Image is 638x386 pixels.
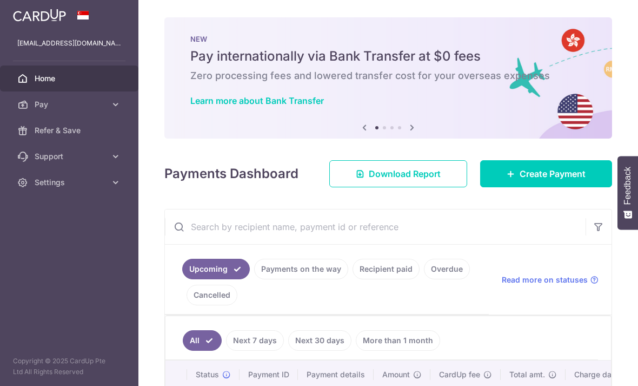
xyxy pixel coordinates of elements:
[190,48,586,65] h5: Pay internationally via Bank Transfer at $0 fees
[190,35,586,43] p: NEW
[35,125,106,136] span: Refer & Save
[480,160,612,187] a: Create Payment
[329,160,467,187] a: Download Report
[35,99,106,110] span: Pay
[190,69,586,82] h6: Zero processing fees and lowered transfer cost for your overseas expenses
[35,177,106,188] span: Settings
[623,167,633,205] span: Feedback
[164,17,612,139] img: Bank transfer banner
[369,167,441,180] span: Download Report
[424,259,470,279] a: Overdue
[35,73,106,84] span: Home
[382,369,410,380] span: Amount
[353,259,420,279] a: Recipient paid
[164,164,298,184] h4: Payments Dashboard
[502,274,599,285] a: Read more on statuses
[35,151,106,162] span: Support
[502,274,588,285] span: Read more on statuses
[520,167,586,180] span: Create Payment
[190,95,324,106] a: Learn more about Bank Transfer
[617,156,638,230] button: Feedback - Show survey
[187,285,237,305] a: Cancelled
[509,369,545,380] span: Total amt.
[356,330,440,351] a: More than 1 month
[439,369,480,380] span: CardUp fee
[183,330,222,351] a: All
[165,210,586,244] input: Search by recipient name, payment id or reference
[574,369,619,380] span: Charge date
[182,259,250,279] a: Upcoming
[196,369,219,380] span: Status
[288,330,351,351] a: Next 30 days
[13,9,66,22] img: CardUp
[254,259,348,279] a: Payments on the way
[17,38,121,49] p: [EMAIL_ADDRESS][DOMAIN_NAME]
[226,330,284,351] a: Next 7 days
